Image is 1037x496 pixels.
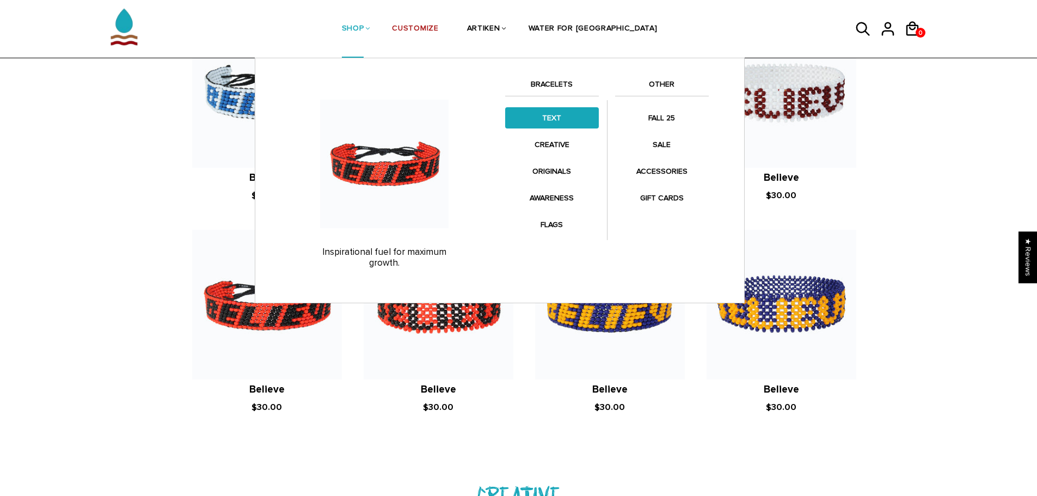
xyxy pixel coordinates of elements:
a: Believe [249,383,285,396]
a: Believe [764,172,799,184]
span: $30.00 [594,402,625,413]
a: FLAGS [505,214,599,235]
a: 0 [916,28,925,38]
span: $30.00 [423,402,453,413]
a: ARTIKEN [467,1,500,58]
a: WATER FOR [GEOGRAPHIC_DATA] [529,1,658,58]
a: Believe [592,383,628,396]
span: $30.00 [766,190,796,201]
span: $30.00 [766,402,796,413]
a: Believe [764,383,799,396]
a: ACCESSORIES [615,161,709,182]
a: GIFT CARDS [615,187,709,209]
a: CREATIVE [505,134,599,155]
p: Inspirational fuel for maximum growth. [274,247,494,269]
a: OTHER [615,78,709,96]
span: $30.00 [251,190,282,201]
a: SALE [615,134,709,155]
a: Believe [421,383,456,396]
a: ORIGINALS [505,161,599,182]
a: Believe [249,172,285,184]
a: TEXT [505,107,599,128]
a: AWARENESS [505,187,599,209]
span: 0 [916,26,925,40]
a: FALL 25 [615,107,709,128]
a: BRACELETS [505,78,599,96]
a: SHOP [342,1,364,58]
span: $30.00 [251,402,282,413]
div: Click to open Judge.me floating reviews tab [1018,231,1037,283]
a: CUSTOMIZE [392,1,438,58]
